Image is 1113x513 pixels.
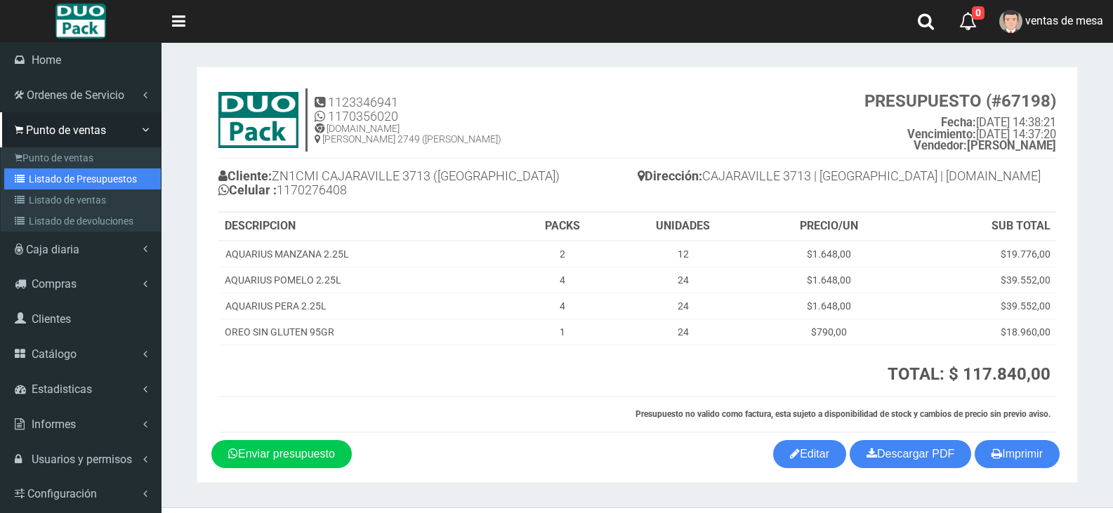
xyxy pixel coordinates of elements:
[315,95,501,124] h4: 1123346941 1170356020
[32,53,61,67] span: Home
[218,182,277,197] b: Celular :
[999,10,1022,33] img: User Image
[219,213,513,241] th: DESCRIPCION
[864,92,1056,152] small: [DATE] 14:38:21 [DATE] 14:37:20
[941,116,976,129] strong: Fecha:
[753,293,904,319] td: $1.648,00
[753,267,904,293] td: $1.648,00
[864,91,1056,111] strong: PRESUPUESTO (#67198)
[904,213,1056,241] th: SUB TOTAL
[32,382,92,396] span: Estadisticas
[211,440,352,468] a: Enviar presupuesto
[513,267,613,293] td: 4
[612,293,753,319] td: 24
[513,241,613,267] td: 2
[32,347,77,361] span: Catálogo
[773,440,846,468] a: Editar
[513,213,613,241] th: PACKS
[612,241,753,267] td: 12
[219,241,513,267] td: AQUARIUS MANZANA 2.25L
[753,319,904,345] td: $790,00
[753,213,904,241] th: PRECIO/UN
[219,319,513,345] td: OREO SIN GLUTEN 95GR
[32,418,76,431] span: Informes
[4,147,161,168] a: Punto de ventas
[904,241,1056,267] td: $19.776,00
[26,124,106,137] span: Punto de ventas
[888,364,1051,384] strong: TOTAL: $ 117.840,00
[4,189,161,211] a: Listado de ventas
[638,168,702,183] b: Dirección:
[513,293,613,319] td: 4
[907,128,976,141] strong: Vencimiento:
[4,168,161,189] a: Listado de Presupuestos
[218,92,298,148] img: 9k=
[612,319,753,345] td: 24
[904,293,1056,319] td: $39.552,00
[904,267,1056,293] td: $39.552,00
[238,448,335,460] span: Enviar presupuesto
[972,6,984,20] span: 0
[513,319,613,345] td: 1
[27,487,97,500] span: Configuración
[219,267,513,293] td: AQUARIUS POMELO 2.25L
[638,166,1057,190] h4: CAJARAVILLE 3713 | [GEOGRAPHIC_DATA] | [DOMAIN_NAME]
[753,241,904,267] td: $1.648,00
[612,267,753,293] td: 24
[975,440,1060,468] button: Imprimir
[26,243,79,256] span: Caja diaria
[32,453,132,466] span: Usuarios y permisos
[218,168,272,183] b: Cliente:
[27,88,124,102] span: Ordenes de Servicio
[904,319,1056,345] td: $18.960,00
[55,4,105,39] img: Logo grande
[850,440,971,468] a: Descargar PDF
[4,211,161,232] a: Listado de devoluciones
[635,409,1051,419] strong: Presupuesto no valido como factura, esta sujeto a disponibilidad de stock y cambios de precio sin...
[32,277,77,291] span: Compras
[914,139,967,152] strong: Vendedor:
[914,139,1056,152] b: [PERSON_NAME]
[315,124,501,145] h5: [DOMAIN_NAME] [PERSON_NAME] 2749 ([PERSON_NAME])
[219,293,513,319] td: AQUARIUS PERA 2.25L
[1025,14,1103,27] span: ventas de mesa
[218,166,638,204] h4: ZN1CMI CAJARAVILLE 3713 ([GEOGRAPHIC_DATA]) 1170276408
[32,312,71,326] span: Clientes
[612,213,753,241] th: UNIDADES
